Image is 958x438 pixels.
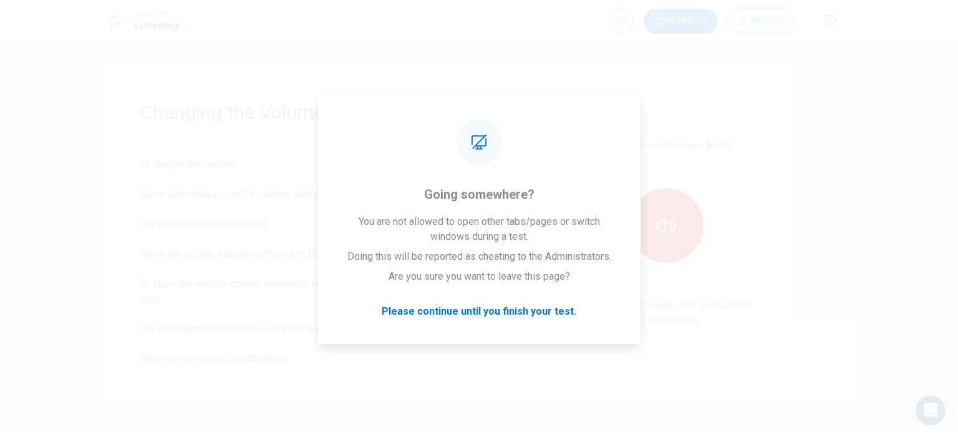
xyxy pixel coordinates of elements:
[916,396,946,426] div: Open Intercom Messenger
[247,353,289,364] b: Continue
[140,100,444,125] h1: Changing the Volume
[135,9,178,18] span: Level Test
[727,9,795,34] button: 00:10:00
[140,157,444,366] div: To change the volume: Move your mouse over the volume icon at the top of the screen. You will see...
[602,138,731,153] p: This Sections Requires Audio
[644,9,717,34] button: Continue
[750,16,784,26] span: 00:10:00
[579,298,753,328] p: Click the icon to make sure you can hear the tune clearly.
[135,18,178,33] h1: Listening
